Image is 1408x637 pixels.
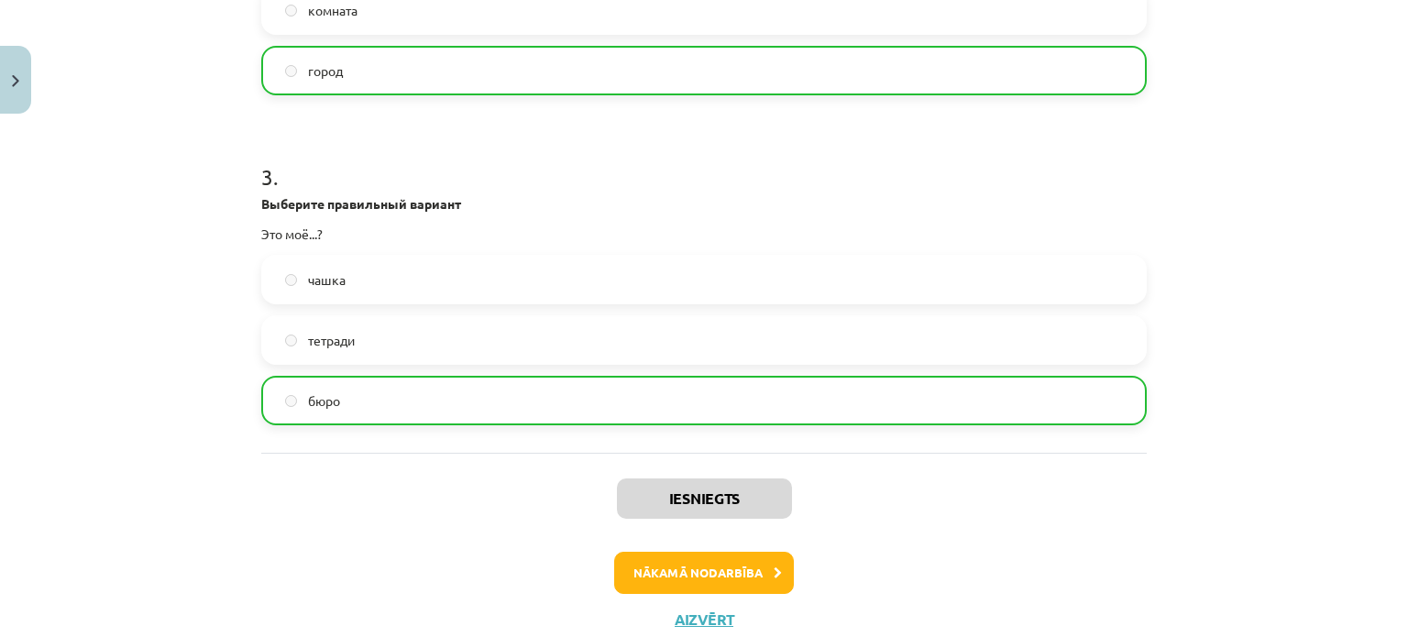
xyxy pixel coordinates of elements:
input: чашка [285,274,297,286]
input: бюро [285,395,297,407]
button: Aizvērt [669,610,739,629]
input: комната [285,5,297,16]
span: чашка [308,270,346,290]
button: Iesniegts [617,478,792,519]
span: тетради [308,331,355,350]
img: icon-close-lesson-0947bae3869378f0d4975bcd49f059093ad1ed9edebbc8119c70593378902aed.svg [12,75,19,87]
span: бюро [308,391,340,411]
input: город [285,65,297,77]
button: Nākamā nodarbība [614,552,794,594]
h1: 3 . [261,132,1147,189]
input: тетради [285,335,297,346]
strong: Выберите правильный вариант [261,195,461,212]
p: Это моё...? [261,225,1147,244]
span: город [308,61,343,81]
span: комната [308,1,357,20]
